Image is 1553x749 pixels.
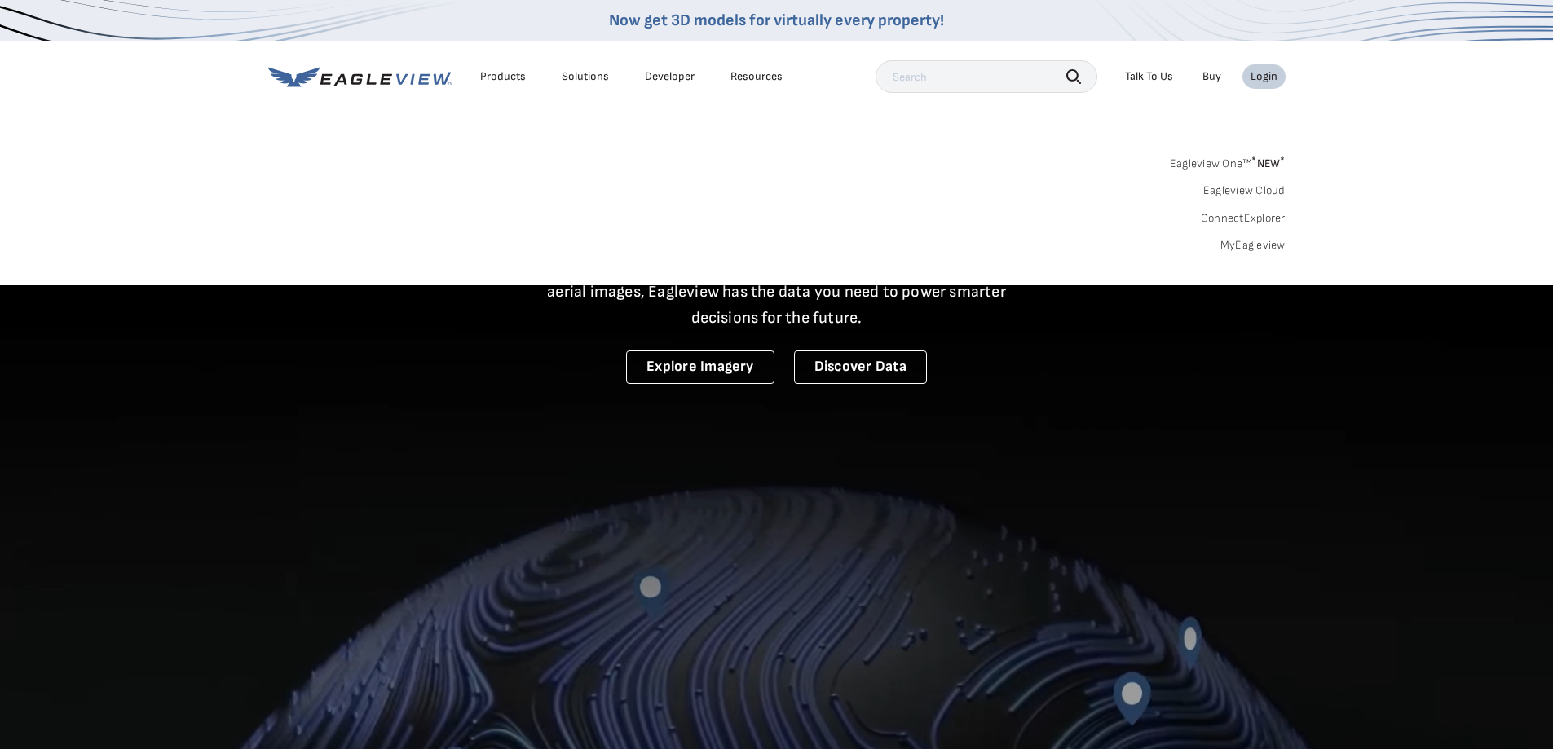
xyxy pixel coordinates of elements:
[1220,238,1286,253] a: MyEagleview
[1201,211,1286,226] a: ConnectExplorer
[562,69,609,84] div: Solutions
[1251,69,1277,84] div: Login
[794,350,927,384] a: Discover Data
[1202,69,1221,84] a: Buy
[645,69,695,84] a: Developer
[527,253,1026,331] p: A new era starts here. Built on more than 3.5 billion high-resolution aerial images, Eagleview ha...
[480,69,526,84] div: Products
[1170,152,1286,170] a: Eagleview One™*NEW*
[1251,156,1285,170] span: NEW
[1125,69,1173,84] div: Talk To Us
[626,350,774,384] a: Explore Imagery
[876,60,1097,93] input: Search
[609,11,944,30] a: Now get 3D models for virtually every property!
[730,69,783,84] div: Resources
[1203,183,1286,198] a: Eagleview Cloud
